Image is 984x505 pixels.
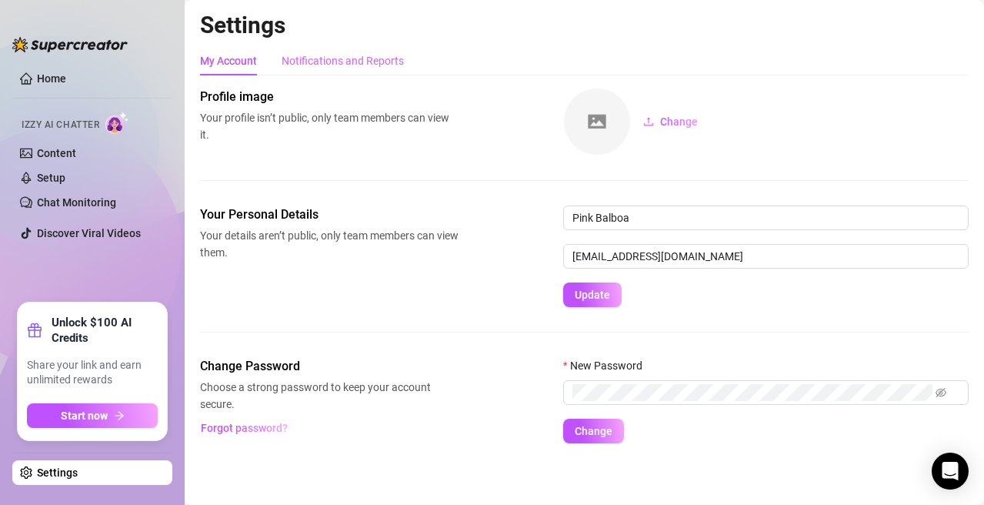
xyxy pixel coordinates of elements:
span: Your profile isn’t public, only team members can view it. [200,109,459,143]
a: Setup [37,172,65,184]
a: Chat Monitoring [37,196,116,209]
label: New Password [563,357,652,374]
span: Your details aren’t public, only team members can view them. [200,227,459,261]
a: Discover Viral Videos [37,227,141,239]
span: upload [643,116,654,127]
input: New Password [572,384,932,401]
span: Change [575,425,612,437]
a: Content [37,147,76,159]
span: Update [575,289,610,301]
div: Notifications and Reports [282,52,404,69]
input: Enter name [563,206,969,230]
button: Change [563,419,624,443]
span: arrow-right [114,410,125,421]
span: Change Password [200,357,459,376]
span: Start now [61,410,108,422]
span: Change [660,115,698,128]
img: logo-BBDzfeDw.svg [12,37,128,52]
a: Home [37,72,66,85]
span: Your Personal Details [200,206,459,224]
button: Start nowarrow-right [27,403,158,428]
strong: Unlock $100 AI Credits [52,315,158,346]
span: Share your link and earn unlimited rewards [27,358,158,388]
img: square-placeholder.png [564,89,630,155]
button: Update [563,283,622,307]
button: Forgot password? [200,416,288,440]
span: Profile image [200,88,459,106]
h2: Settings [200,11,969,40]
img: AI Chatter [105,112,129,134]
div: My Account [200,52,257,69]
span: gift [27,323,42,338]
a: Settings [37,467,78,479]
span: Forgot password? [201,422,288,434]
span: eye-invisible [936,387,946,398]
div: Open Intercom Messenger [932,453,969,490]
button: Change [631,109,710,134]
span: Izzy AI Chatter [22,118,99,132]
span: Choose a strong password to keep your account secure. [200,379,459,413]
input: Enter new email [563,244,969,269]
